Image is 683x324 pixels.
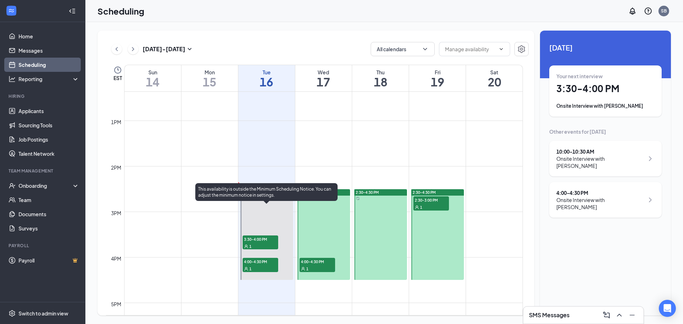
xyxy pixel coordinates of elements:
button: ChevronLeft [111,44,122,54]
div: 5pm [110,300,123,308]
h1: 19 [409,76,466,88]
div: 2pm [110,164,123,171]
button: ComposeMessage [601,309,612,321]
svg: Analysis [9,75,16,83]
svg: ChevronRight [646,196,655,204]
a: Job Postings [18,132,79,147]
svg: User [415,205,419,209]
span: 1 [249,244,252,249]
button: ChevronUp [614,309,625,321]
h1: 14 [125,76,181,88]
div: Open Intercom Messenger [659,300,676,317]
a: Team [18,193,79,207]
input: Manage availability [445,45,496,53]
span: 2:30-4:30 PM [413,190,436,195]
div: This availability is outside the Minimum Scheduling Notice. You can adjust the minimum notice in ... [195,183,338,201]
button: ChevronRight [128,44,138,54]
div: Hiring [9,93,78,99]
div: 1pm [110,118,123,126]
svg: UserCheck [9,182,16,189]
div: 10:00 - 10:30 AM [556,148,644,155]
a: September 16, 2025 [238,65,295,91]
a: September 20, 2025 [466,65,523,91]
span: 2:30-3:00 PM [413,196,449,203]
button: Settings [514,42,529,56]
div: 4:00 - 4:30 PM [556,189,644,196]
div: Payroll [9,243,78,249]
div: Sun [125,69,181,76]
svg: Settings [9,310,16,317]
div: Onsite Interview with [PERSON_NAME] [556,102,655,110]
div: Wed [295,69,352,76]
h1: 16 [238,76,295,88]
a: PayrollCrown [18,253,79,267]
svg: User [244,267,248,271]
div: Sat [466,69,523,76]
div: SB [661,8,667,14]
h1: 3:30 - 4:00 PM [556,83,655,95]
svg: Sync [356,197,360,200]
span: [DATE] [549,42,662,53]
span: 2:30-4:30 PM [356,190,379,195]
div: Onsite Interview with [PERSON_NAME] [556,155,644,169]
a: Scheduling [18,58,79,72]
span: 4:00-4:30 PM [243,258,278,265]
div: Onsite Interview with [PERSON_NAME] [556,196,644,211]
svg: ChevronRight [129,45,137,53]
svg: ComposeMessage [602,311,611,319]
div: Onboarding [18,182,73,189]
svg: User [301,267,305,271]
h3: [DATE] - [DATE] [143,45,185,53]
a: Surveys [18,221,79,235]
a: Messages [18,43,79,58]
button: All calendarsChevronDown [371,42,435,56]
div: 4pm [110,255,123,262]
a: Home [18,29,79,43]
div: Switch to admin view [18,310,68,317]
svg: Settings [517,45,526,53]
span: 1 [249,266,252,271]
svg: WorkstreamLogo [8,7,15,14]
svg: ChevronRight [646,154,655,163]
div: Reporting [18,75,80,83]
div: Your next interview [556,73,655,80]
svg: ChevronDown [498,46,504,52]
svg: User [244,244,248,249]
h3: SMS Messages [529,311,570,319]
svg: Clock [113,66,122,74]
h1: Scheduling [97,5,144,17]
span: 1 [306,266,308,271]
h1: 20 [466,76,523,88]
svg: QuestionInfo [644,7,652,15]
a: Talent Network [18,147,79,161]
button: Minimize [626,309,638,321]
h1: 17 [295,76,352,88]
svg: SmallChevronDown [185,45,194,53]
svg: Collapse [69,7,76,15]
div: Thu [352,69,409,76]
h1: 18 [352,76,409,88]
div: Other events for [DATE] [549,128,662,135]
svg: ChevronLeft [113,45,120,53]
svg: ChevronUp [615,311,624,319]
div: 3pm [110,209,123,217]
a: September 17, 2025 [295,65,352,91]
h1: 15 [181,76,238,88]
div: Fri [409,69,466,76]
svg: ChevronDown [422,46,429,53]
a: September 18, 2025 [352,65,409,91]
a: Documents [18,207,79,221]
a: September 19, 2025 [409,65,466,91]
div: Team Management [9,168,78,174]
a: September 14, 2025 [125,65,181,91]
svg: Notifications [628,7,637,15]
span: 3:30-4:00 PM [243,235,278,243]
a: Sourcing Tools [18,118,79,132]
span: 1 [420,205,422,210]
a: September 15, 2025 [181,65,238,91]
a: Applicants [18,104,79,118]
div: Tue [238,69,295,76]
span: 4:00-4:30 PM [300,258,335,265]
svg: Minimize [628,311,636,319]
